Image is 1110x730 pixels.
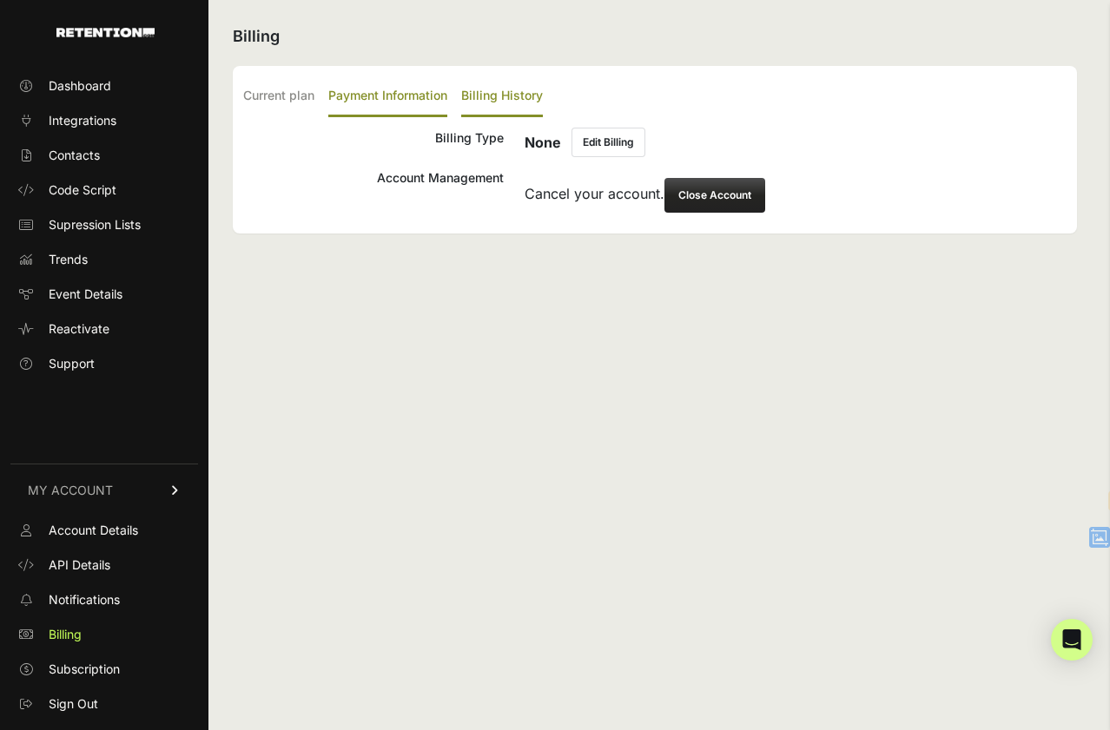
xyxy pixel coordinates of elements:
[233,24,1077,49] h2: Billing
[328,76,447,117] label: Payment Information
[49,556,110,574] span: API Details
[10,107,198,135] a: Integrations
[10,176,198,204] a: Code Script
[243,128,504,157] div: Billing Type
[10,586,198,614] a: Notifications
[56,28,155,37] img: Retention.com
[10,246,198,273] a: Trends
[10,655,198,683] a: Subscription
[49,251,88,268] span: Trends
[49,591,120,608] span: Notifications
[525,132,561,153] h6: None
[10,350,198,378] a: Support
[10,72,198,100] a: Dashboard
[49,181,116,199] span: Code Script
[49,147,100,164] span: Contacts
[28,482,113,499] span: MY ACCOUNT
[49,77,111,95] span: Dashboard
[10,211,198,239] a: Supression Lists
[49,695,98,713] span: Sign Out
[49,320,109,338] span: Reactivate
[10,315,198,343] a: Reactivate
[10,690,198,718] a: Sign Out
[49,216,141,233] span: Supression Lists
[49,286,122,303] span: Event Details
[10,141,198,169] a: Contacts
[525,168,1067,213] div: Cancel your account.
[49,522,138,539] span: Account Details
[664,178,765,213] button: Close Account
[461,76,543,117] label: Billing History
[10,516,198,544] a: Account Details
[10,464,198,516] a: MY ACCOUNT
[572,128,645,157] button: Edit Billing
[49,661,120,678] span: Subscription
[10,621,198,648] a: Billing
[1051,619,1093,661] div: Open Intercom Messenger
[49,626,82,643] span: Billing
[243,168,504,213] div: Account Management
[10,551,198,579] a: API Details
[49,355,95,372] span: Support
[243,76,314,117] label: Current plan
[49,112,116,129] span: Integrations
[10,280,198,308] a: Event Details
